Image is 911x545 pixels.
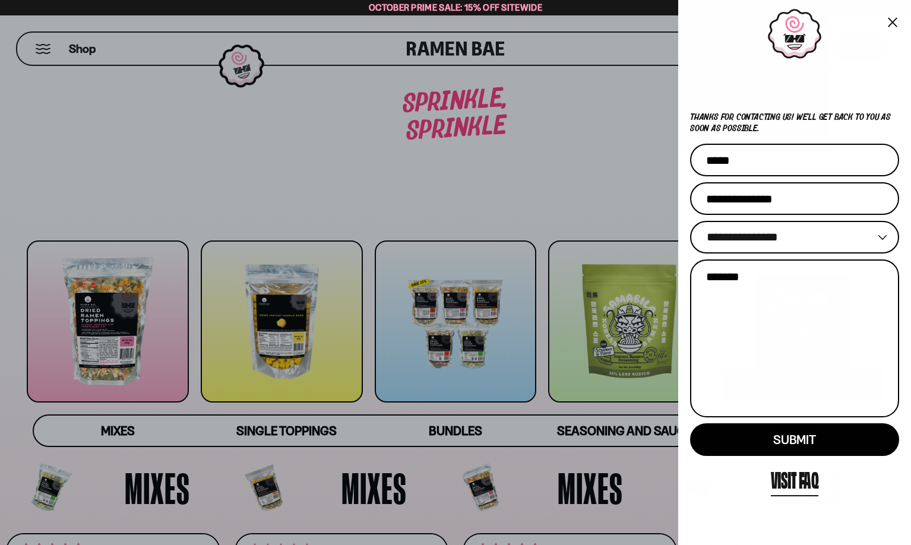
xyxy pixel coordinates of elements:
[886,14,899,31] button: Close menu
[690,423,899,456] button: Submit
[773,432,815,447] span: Submit
[771,462,819,496] a: Visit FAQ
[690,112,899,134] p: Thanks for contacting us! We'll get back to you as soon as possible.
[369,2,542,13] span: October Prime Sale: 15% off Sitewide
